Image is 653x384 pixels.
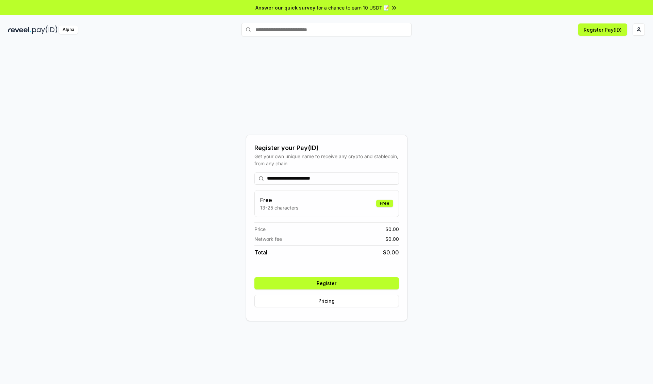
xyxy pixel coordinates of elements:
[254,143,399,153] div: Register your Pay(ID)
[254,153,399,167] div: Get your own unique name to receive any crypto and stablecoin, from any chain
[59,26,78,34] div: Alpha
[260,196,298,204] h3: Free
[254,277,399,289] button: Register
[385,226,399,233] span: $ 0.00
[383,248,399,256] span: $ 0.00
[385,235,399,243] span: $ 0.00
[254,295,399,307] button: Pricing
[376,200,393,207] div: Free
[578,23,627,36] button: Register Pay(ID)
[255,4,315,11] span: Answer our quick survey
[254,248,267,256] span: Total
[317,4,389,11] span: for a chance to earn 10 USDT 📝
[254,235,282,243] span: Network fee
[254,226,266,233] span: Price
[260,204,298,211] p: 13-25 characters
[32,26,57,34] img: pay_id
[8,26,31,34] img: reveel_dark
